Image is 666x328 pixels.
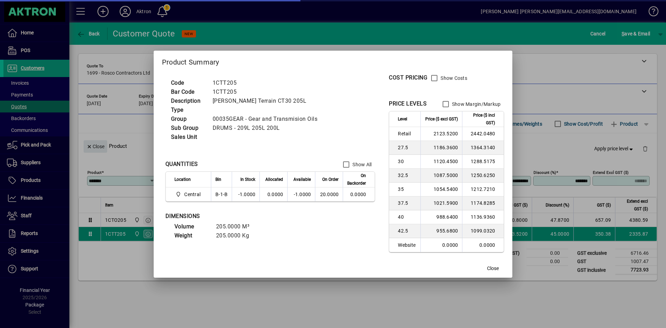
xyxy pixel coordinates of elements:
td: DRUMS - 209L 205L 200L [209,124,326,133]
td: 1364.3140 [462,141,504,155]
td: 0.0000 [462,238,504,252]
td: 1136.9360 [462,210,504,224]
div: COST PRICING [389,74,427,82]
span: On Order [322,176,339,183]
div: PRICE LEVELS [389,100,427,108]
label: Show Margin/Markup [451,101,501,108]
td: 1CTT205 [209,78,326,87]
span: Available [293,176,311,183]
td: 2442.0480 [462,127,504,141]
td: -1.0000 [232,187,259,201]
span: 27.5 [398,144,416,151]
td: 1087.5000 [420,169,462,183]
span: Allocated [265,176,283,183]
td: Bar Code [168,87,209,96]
label: Show All [351,161,372,168]
span: 20.0000 [320,192,339,197]
td: 205.0000 M³ [213,222,258,231]
td: Group [168,115,209,124]
div: DIMENSIONS [165,212,339,220]
td: 1099.0320 [462,224,504,238]
span: 42.5 [398,227,416,234]
td: 955.6800 [420,224,462,238]
td: Volume [171,222,213,231]
td: Code [168,78,209,87]
span: Website [398,242,416,249]
td: 0.0000 [420,238,462,252]
span: Bin [215,176,221,183]
label: Show Costs [439,75,467,82]
td: Description [168,96,209,106]
td: 1212.7210 [462,183,504,196]
td: 205.0000 Kg [213,231,258,240]
span: Central [174,190,203,199]
button: Close [482,262,504,275]
span: 40 [398,213,416,220]
td: Weight [171,231,213,240]
span: 37.5 [398,200,416,207]
span: Central [184,191,200,198]
td: [PERSON_NAME] Terrain CT30 205L [209,96,326,106]
span: In Stock [240,176,255,183]
td: 1288.5175 [462,155,504,169]
h2: Product Summary [154,51,513,71]
span: Level [398,115,407,123]
td: 0.0000 [343,187,375,201]
td: 1054.5400 [420,183,462,196]
td: Sales Unit [168,133,209,142]
td: 1CTT205 [209,87,326,96]
td: B-1-B [211,187,232,201]
td: -1.0000 [287,187,315,201]
td: 00035GEAR - Gear and Transmision Oils [209,115,326,124]
td: Sub Group [168,124,209,133]
span: 32.5 [398,172,416,179]
span: On Backorder [347,172,366,187]
span: Retail [398,130,416,137]
span: Close [487,265,499,272]
td: 1186.3600 [420,141,462,155]
td: 1021.5900 [420,196,462,210]
span: 30 [398,158,416,165]
span: Location [174,176,191,183]
td: 1250.6250 [462,169,504,183]
span: 35 [398,186,416,193]
td: 0.0000 [259,187,287,201]
span: Price ($ excl GST) [425,115,458,123]
span: Price ($ incl GST) [467,111,495,127]
td: 2123.5200 [420,127,462,141]
td: 1120.4500 [420,155,462,169]
div: QUANTITIES [165,160,198,168]
td: Type [168,106,209,115]
td: 988.6400 [420,210,462,224]
td: 1174.8285 [462,196,504,210]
